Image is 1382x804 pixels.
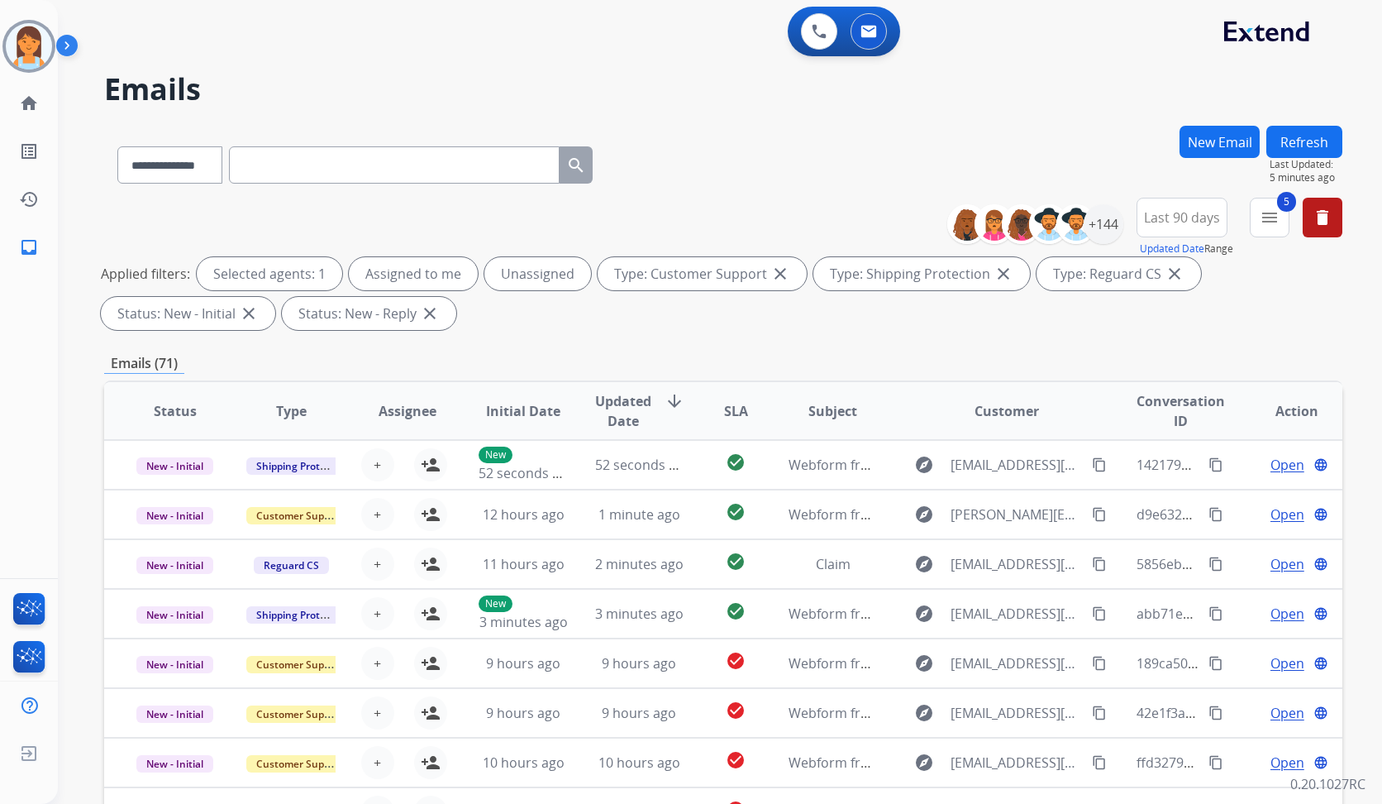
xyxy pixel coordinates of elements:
mat-icon: inbox [19,237,39,257]
mat-icon: check_circle [726,601,746,621]
span: + [374,653,381,673]
mat-icon: content_copy [1092,606,1107,621]
span: + [374,455,381,475]
span: New - Initial [136,606,213,624]
button: Last 90 days [1137,198,1227,237]
mat-icon: close [994,264,1013,284]
mat-icon: close [770,264,790,284]
div: Status: New - Reply [282,297,456,330]
mat-icon: content_copy [1208,706,1223,720]
span: Open [1270,653,1304,673]
span: Initial Date [486,401,560,421]
span: + [374,604,381,624]
span: Open [1270,455,1304,475]
mat-icon: explore [914,653,934,673]
mat-icon: person_add [421,505,441,524]
mat-icon: content_copy [1208,755,1223,770]
span: Open [1270,554,1304,574]
mat-icon: content_copy [1092,507,1107,522]
mat-icon: search [566,156,586,175]
mat-icon: content_copy [1092,457,1107,472]
span: Last Updated: [1270,158,1342,171]
span: Shipping Protection [246,606,360,624]
span: Open [1270,604,1304,624]
span: ffd32799-2f30-4c70-993c-c8d58477fe4f [1137,754,1375,772]
span: 10 hours ago [483,754,565,772]
mat-icon: history [19,189,39,209]
div: Status: New - Initial [101,297,275,330]
h2: Emails [104,73,1342,106]
span: Type [276,401,307,421]
span: 52 seconds ago [479,464,575,482]
div: Type: Shipping Protection [813,257,1030,290]
span: Webform from [EMAIL_ADDRESS][DOMAIN_NAME] on [DATE] [789,654,1163,672]
span: 10 hours ago [598,754,680,772]
mat-icon: explore [914,703,934,723]
span: + [374,703,381,723]
div: Type: Reguard CS [1036,257,1201,290]
span: [EMAIL_ADDRESS][DOMAIN_NAME] [951,753,1083,773]
mat-icon: check_circle [726,502,746,522]
button: New Email [1179,126,1260,158]
button: Refresh [1266,126,1342,158]
img: avatar [6,23,52,69]
mat-icon: arrow_downward [665,391,684,411]
span: [EMAIL_ADDRESS][DOMAIN_NAME] [951,703,1083,723]
mat-icon: content_copy [1092,706,1107,720]
span: New - Initial [136,706,213,723]
span: 9 hours ago [486,654,560,672]
div: Assigned to me [349,257,478,290]
span: Customer Support [246,507,354,524]
span: [EMAIL_ADDRESS][DOMAIN_NAME] [951,604,1083,624]
span: Webform from [EMAIL_ADDRESS][DOMAIN_NAME] on [DATE] [789,456,1163,474]
span: Assignee [379,401,436,421]
button: Updated Date [1140,242,1204,256]
mat-icon: language [1313,557,1328,572]
mat-icon: check_circle [726,552,746,572]
mat-icon: delete [1313,208,1332,227]
span: 11 hours ago [483,555,565,573]
mat-icon: person_add [421,753,441,773]
mat-icon: language [1313,457,1328,472]
span: Last 90 days [1144,214,1220,221]
mat-icon: language [1313,656,1328,671]
mat-icon: content_copy [1208,457,1223,472]
span: Range [1140,242,1233,256]
mat-icon: content_copy [1208,507,1223,522]
span: Status [154,401,197,421]
button: + [361,498,394,531]
mat-icon: person_add [421,653,441,673]
span: Webform from [EMAIL_ADDRESS][DOMAIN_NAME] on [DATE] [789,605,1163,623]
mat-icon: language [1313,606,1328,621]
span: 9 hours ago [602,654,676,672]
div: Selected agents: 1 [197,257,342,290]
mat-icon: close [239,304,259,323]
span: 9 hours ago [602,704,676,722]
mat-icon: explore [914,554,934,574]
span: Webform from [EMAIL_ADDRESS][DOMAIN_NAME] on [DATE] [789,704,1163,722]
span: 5 [1277,192,1296,212]
button: + [361,548,394,581]
span: Customer [975,401,1039,421]
span: [EMAIL_ADDRESS][DOMAIN_NAME] [951,653,1083,673]
span: Open [1270,753,1304,773]
span: Customer Support [246,656,354,673]
mat-icon: close [1165,264,1184,284]
mat-icon: content_copy [1208,656,1223,671]
span: 12 hours ago [483,505,565,524]
span: 9 hours ago [486,704,560,722]
mat-icon: language [1313,507,1328,522]
mat-icon: language [1313,706,1328,720]
mat-icon: check_circle [726,651,746,671]
span: New - Initial [136,755,213,773]
span: [EMAIL_ADDRESS][DOMAIN_NAME] [951,455,1083,475]
span: [PERSON_NAME][EMAIL_ADDRESS][PERSON_NAME][PERSON_NAME][DOMAIN_NAME] [951,505,1083,524]
span: 52 seconds ago [595,456,692,474]
span: Open [1270,505,1304,524]
span: SLA [724,401,748,421]
span: 2 minutes ago [595,555,684,573]
button: + [361,448,394,481]
mat-icon: home [19,93,39,113]
mat-icon: person_add [421,554,441,574]
button: + [361,647,394,680]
